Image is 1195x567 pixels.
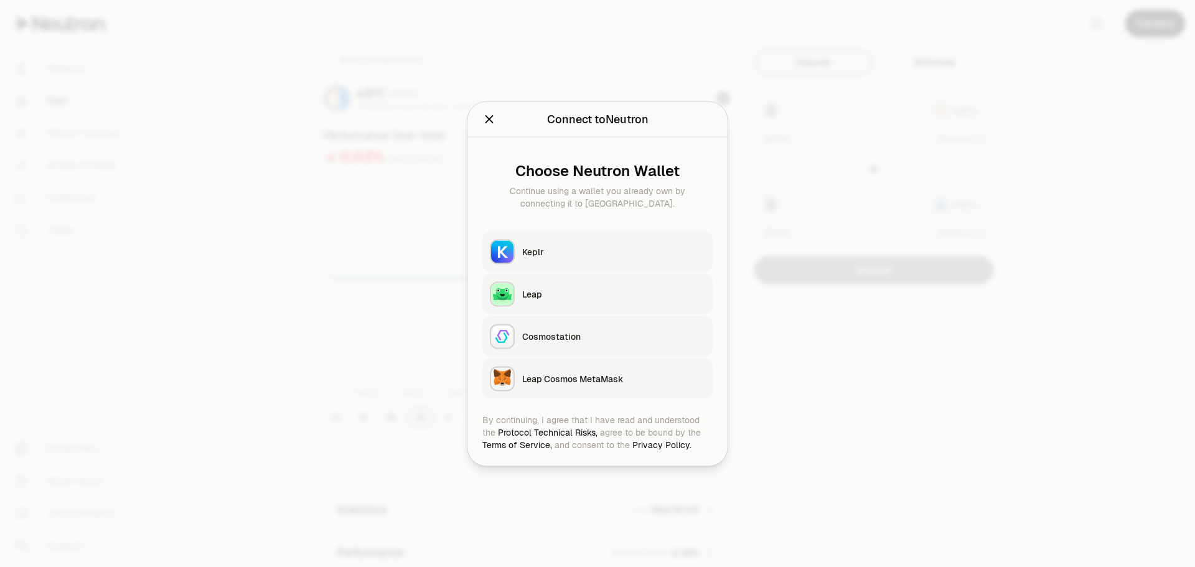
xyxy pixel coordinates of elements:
div: Keplr [522,245,705,258]
div: Connect to Neutron [547,110,649,128]
img: Leap [491,283,513,305]
button: Close [482,110,496,128]
img: Leap Cosmos MetaMask [491,367,513,390]
button: KeplrKeplr [482,232,713,271]
img: Keplr [491,240,513,263]
div: Continue using a wallet you already own by connecting it to [GEOGRAPHIC_DATA]. [492,184,703,209]
div: Choose Neutron Wallet [492,162,703,179]
a: Protocol Technical Risks, [498,426,597,438]
a: Privacy Policy. [632,439,691,450]
button: Leap Cosmos MetaMaskLeap Cosmos MetaMask [482,358,713,398]
button: LeapLeap [482,274,713,314]
div: Cosmostation [522,330,705,342]
div: Leap [522,288,705,300]
button: CosmostationCosmostation [482,316,713,356]
img: Cosmostation [491,325,513,347]
a: Terms of Service, [482,439,552,450]
div: By continuing, I agree that I have read and understood the agree to be bound by the and consent t... [482,413,713,451]
div: Leap Cosmos MetaMask [522,372,705,385]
